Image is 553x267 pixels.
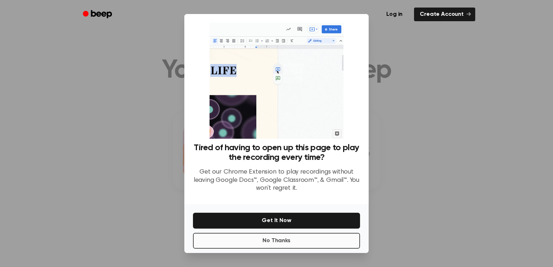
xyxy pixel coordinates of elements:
[193,143,360,162] h3: Tired of having to open up this page to play the recording every time?
[193,233,360,249] button: No Thanks
[414,8,475,21] a: Create Account
[193,213,360,229] button: Get It Now
[193,168,360,193] p: Get our Chrome Extension to play recordings without leaving Google Docs™, Google Classroom™, & Gm...
[379,6,410,23] a: Log in
[210,23,343,139] img: Beep extension in action
[78,8,118,22] a: Beep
